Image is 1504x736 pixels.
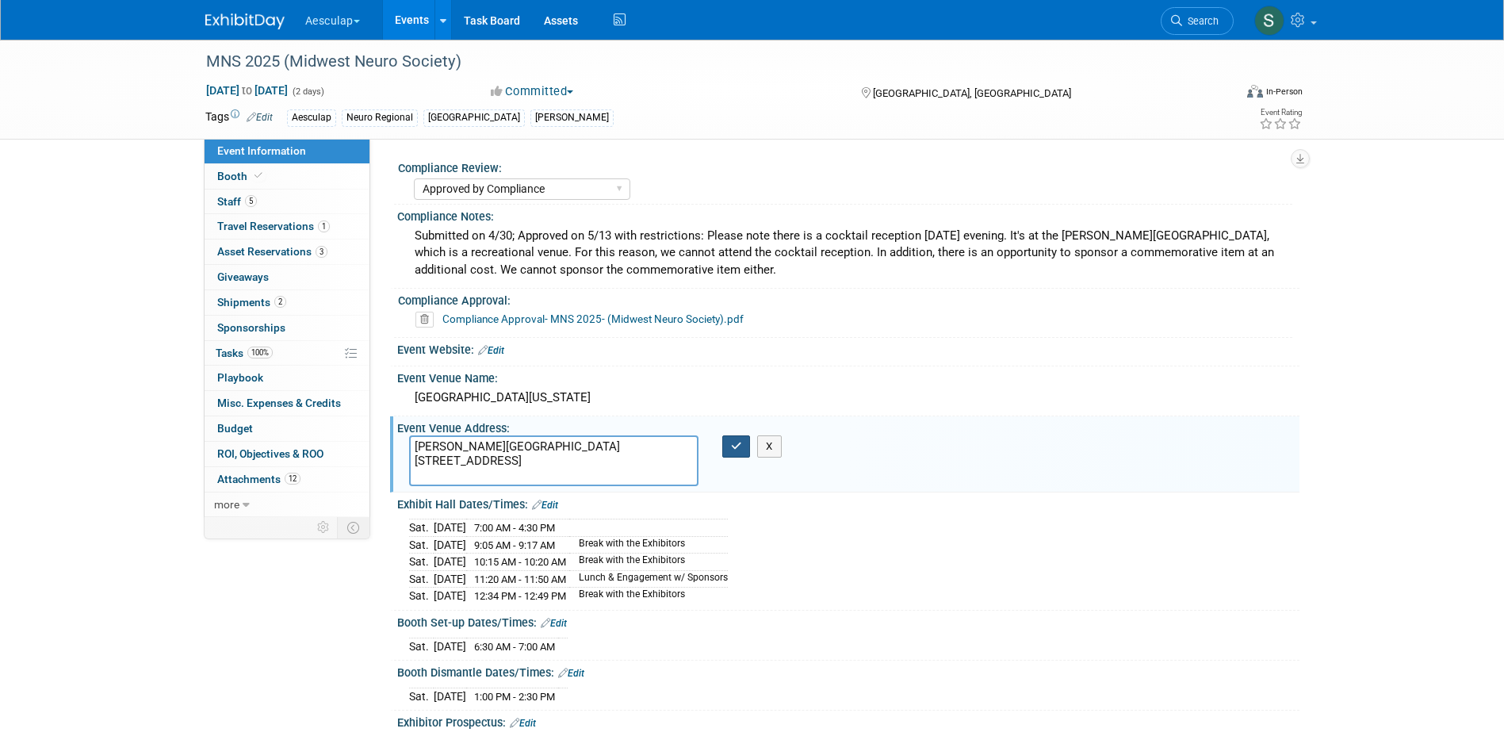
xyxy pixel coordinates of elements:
[569,570,728,588] td: Lunch & Engagement w/ Sponsors
[1182,15,1219,27] span: Search
[205,316,369,340] a: Sponsorships
[247,347,273,358] span: 100%
[397,611,1299,631] div: Booth Set-up Dates/Times:
[205,240,369,264] a: Asset Reservations3
[474,641,555,653] span: 6:30 AM - 7:00 AM
[398,289,1292,309] div: Compliance Approval:
[398,156,1292,176] div: Compliance Review:
[1254,6,1284,36] img: Sara Hurson
[205,109,273,127] td: Tags
[434,588,466,604] td: [DATE]
[409,570,434,588] td: Sat.
[316,246,327,258] span: 3
[205,139,369,163] a: Event Information
[409,688,434,704] td: Sat.
[397,338,1299,358] div: Event Website:
[318,220,330,232] span: 1
[434,688,466,704] td: [DATE]
[285,473,300,485] span: 12
[510,718,536,729] a: Edit
[205,83,289,98] span: [DATE] [DATE]
[434,536,466,554] td: [DATE]
[217,245,327,258] span: Asset Reservations
[217,144,306,157] span: Event Information
[217,321,285,334] span: Sponsorships
[409,385,1288,410] div: [GEOGRAPHIC_DATA][US_STATE]
[239,84,254,97] span: to
[214,498,239,511] span: more
[757,435,782,458] button: X
[409,224,1288,282] div: Submitted on 4/30; Approved on 5/13 with restrictions: Please note there is a cocktail reception ...
[205,366,369,390] a: Playbook
[434,570,466,588] td: [DATE]
[201,48,1210,76] div: MNS 2025 (Midwest Neuro Society)
[205,190,369,214] a: Staff5
[205,290,369,315] a: Shipments2
[217,371,263,384] span: Playbook
[409,519,434,537] td: Sat.
[397,416,1299,436] div: Event Venue Address:
[409,638,434,654] td: Sat.
[1247,85,1263,98] img: Format-Inperson.png
[217,447,323,460] span: ROI, Objectives & ROO
[310,517,338,538] td: Personalize Event Tab Strip
[558,668,584,679] a: Edit
[217,397,341,409] span: Misc. Expenses & Credits
[409,536,434,554] td: Sat.
[205,416,369,441] a: Budget
[409,588,434,604] td: Sat.
[569,588,728,604] td: Break with the Exhibitors
[474,539,555,551] span: 9:05 AM - 9:17 AM
[291,86,324,97] span: (2 days)
[1161,7,1234,35] a: Search
[217,170,266,182] span: Booth
[397,711,1299,731] div: Exhibitor Prospectus:
[541,618,567,629] a: Edit
[474,590,566,602] span: 12:34 PM - 12:49 PM
[532,500,558,511] a: Edit
[434,638,466,654] td: [DATE]
[205,391,369,416] a: Misc. Expenses & Credits
[415,314,440,325] a: Delete attachment?
[1259,109,1302,117] div: Event Rating
[569,536,728,554] td: Break with the Exhibitors
[287,109,336,126] div: Aesculap
[342,109,418,126] div: Neuro Regional
[474,522,555,534] span: 7:00 AM - 4:30 PM
[337,517,369,538] td: Toggle Event Tabs
[1265,86,1303,98] div: In-Person
[569,554,728,571] td: Break with the Exhibitors
[274,296,286,308] span: 2
[217,473,300,485] span: Attachments
[485,83,580,100] button: Committed
[254,171,262,180] i: Booth reservation complete
[423,109,525,126] div: [GEOGRAPHIC_DATA]
[434,554,466,571] td: [DATE]
[530,109,614,126] div: [PERSON_NAME]
[217,422,253,435] span: Budget
[873,87,1071,99] span: [GEOGRAPHIC_DATA], [GEOGRAPHIC_DATA]
[205,214,369,239] a: Travel Reservations1
[205,493,369,517] a: more
[205,265,369,289] a: Giveaways
[205,467,369,492] a: Attachments12
[397,366,1299,386] div: Event Venue Name:
[205,164,369,189] a: Booth
[478,345,504,356] a: Edit
[409,554,434,571] td: Sat.
[247,112,273,123] a: Edit
[474,556,566,568] span: 10:15 AM - 10:20 AM
[245,195,257,207] span: 5
[217,270,269,283] span: Giveaways
[205,442,369,466] a: ROI, Objectives & ROO
[205,13,285,29] img: ExhibitDay
[217,296,286,309] span: Shipments
[474,573,566,585] span: 11:20 AM - 11:50 AM
[397,493,1299,513] div: Exhibit Hall Dates/Times:
[1140,82,1303,106] div: Event Format
[397,205,1299,224] div: Compliance Notes:
[205,341,369,366] a: Tasks100%
[217,220,330,232] span: Travel Reservations
[442,312,744,325] a: Compliance Approval- MNS 2025- (Midwest Neuro Society).pdf
[474,691,555,703] span: 1:00 PM - 2:30 PM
